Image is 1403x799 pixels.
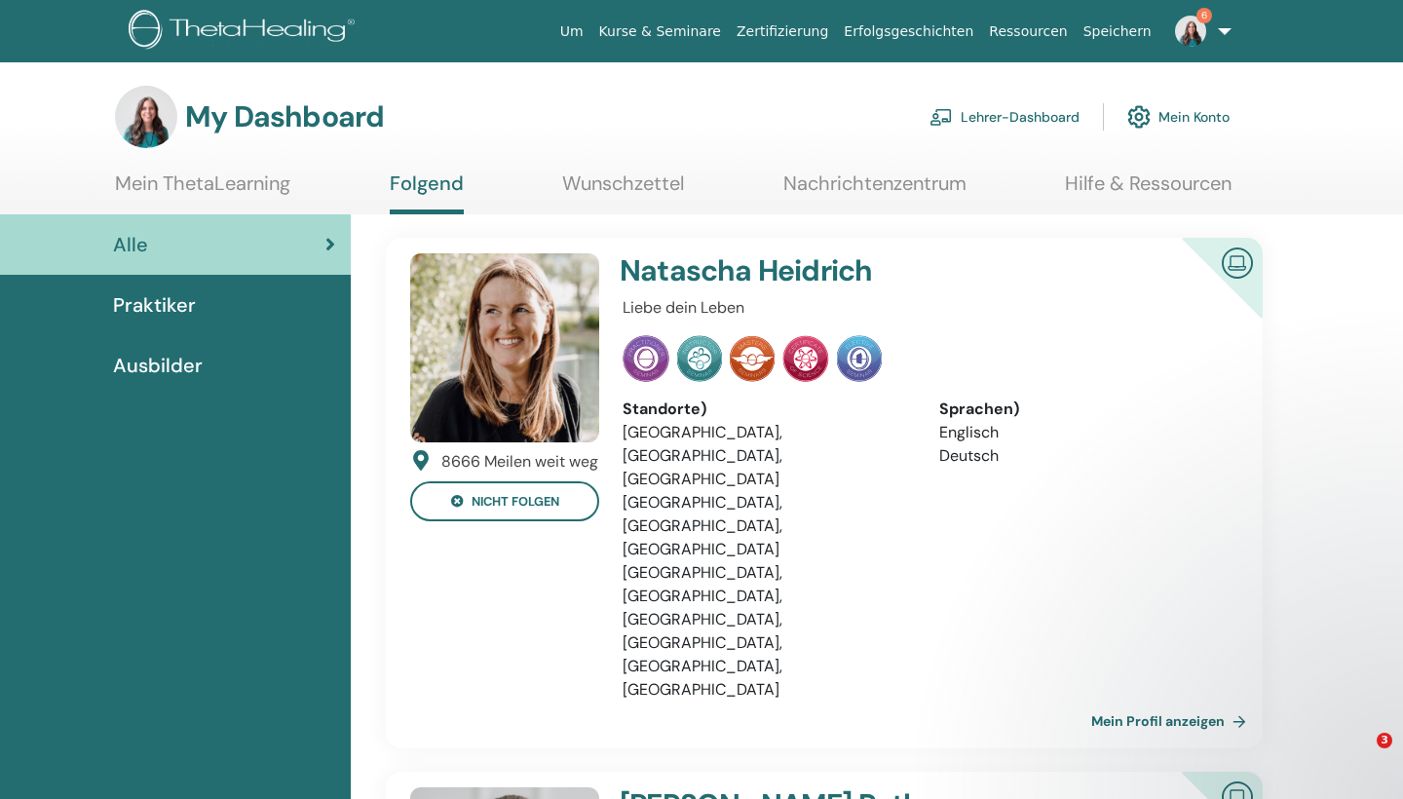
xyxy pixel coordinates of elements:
div: Sprachen) [939,398,1227,421]
span: Ausbilder [113,351,203,380]
a: Erfolgsgeschichten [836,14,981,50]
a: Wunschzettel [562,171,684,209]
iframe: Intercom notifications Nachricht [1013,610,1403,746]
a: Hilfe & Ressourcen [1065,171,1232,209]
span: 3 [1377,733,1392,748]
li: Deutsch [939,444,1227,468]
a: Mein ThetaLearning [115,171,290,209]
a: Speichern [1076,14,1159,50]
a: Kurse & Seminare [591,14,729,50]
li: [GEOGRAPHIC_DATA], [GEOGRAPHIC_DATA], [GEOGRAPHIC_DATA],[GEOGRAPHIC_DATA], [GEOGRAPHIC_DATA], [GE... [623,561,910,702]
a: Um [552,14,591,50]
img: chalkboard-teacher.svg [929,108,953,126]
div: Zertifizierter Online -Ausbilder [1151,238,1263,350]
img: logo.png [129,10,361,54]
img: default.jpg [1175,16,1206,47]
li: [GEOGRAPHIC_DATA], [GEOGRAPHIC_DATA], [GEOGRAPHIC_DATA] [623,491,910,561]
iframe: Intercom live chat [1337,733,1384,780]
img: Zertifizierter Online -Ausbilder [1214,240,1261,284]
img: cog.svg [1127,100,1151,133]
h3: My Dashboard [185,99,384,134]
span: Alle [113,230,148,259]
a: Lehrer-Dashboard [929,95,1080,138]
a: Nachrichtenzentrum [783,171,967,209]
li: [GEOGRAPHIC_DATA], [GEOGRAPHIC_DATA], [GEOGRAPHIC_DATA] [623,421,910,491]
button: nicht folgen [410,481,599,521]
div: 8666 Meilen weit weg [441,450,598,474]
span: Praktiker [113,290,196,320]
span: 6 [1196,8,1212,23]
h4: Natascha Heidrich [620,253,1124,288]
a: Ressourcen [981,14,1075,50]
a: Zertifizierung [729,14,836,50]
li: Englisch [939,421,1227,444]
img: default.jpg [115,86,177,148]
div: Standorte) [623,398,910,421]
a: Folgend [390,171,464,214]
img: default.jpg [410,253,599,442]
p: Liebe dein Leben [623,296,1227,320]
a: Mein Konto [1127,95,1230,138]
